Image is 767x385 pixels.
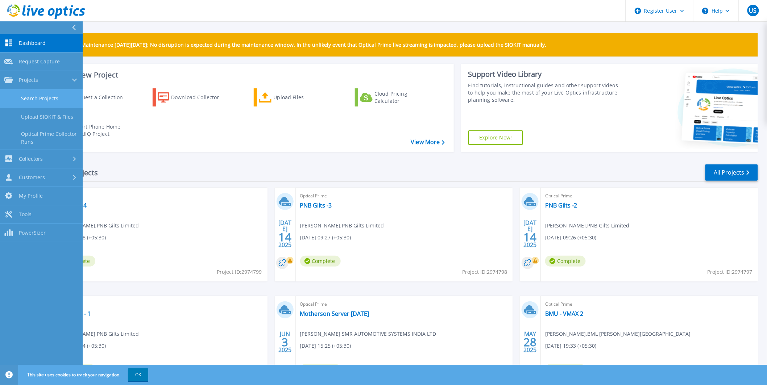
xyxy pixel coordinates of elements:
span: Complete [300,364,341,375]
div: Upload Files [274,90,332,105]
span: Complete [300,256,341,267]
span: [PERSON_NAME] , BML [PERSON_NAME][GEOGRAPHIC_DATA] [545,330,691,338]
span: Optical Prime [545,192,754,200]
span: [DATE] 09:27 (+05:30) [300,234,351,242]
span: Optical Prime [300,300,509,308]
span: 3 [282,339,288,345]
a: PNB Gilts -4 [55,202,87,209]
span: 14 [278,234,291,240]
div: [DATE] 2025 [278,221,292,247]
a: Cloud Pricing Calculator [355,88,436,106]
a: View More [411,139,444,146]
h3: Start a New Project [51,71,444,79]
div: Import Phone Home CloudIQ Project [71,123,128,138]
button: OK [128,368,148,381]
span: Tools [19,211,32,218]
a: Download Collector [153,88,233,106]
div: MAY 2025 [523,329,537,355]
span: 14 [524,234,537,240]
p: Scheduled Maintenance [DATE][DATE]: No disruption is expected during the maintenance window. In t... [54,42,547,48]
span: Optical Prime [545,300,754,308]
span: [DATE] 09:26 (+05:30) [545,234,596,242]
a: PNB Gilts -2 [545,202,577,209]
div: [DATE] 2025 [523,221,537,247]
span: Projects [19,77,38,83]
span: Collectors [19,156,43,162]
a: Upload Files [254,88,335,106]
span: Complete [545,364,586,375]
a: PNB Gilts -3 [300,202,332,209]
span: [PERSON_NAME] , PNB Gilts Limited [55,330,139,338]
span: Complete [545,256,586,267]
span: Request Capture [19,58,60,65]
span: 28 [524,339,537,345]
span: Dashboard [19,40,46,46]
span: Optical Prime [300,192,509,200]
a: Motherson Server [DATE] [300,310,369,317]
span: This site uses cookies to track your navigation. [20,368,148,381]
span: My Profile [19,193,43,199]
div: Find tutorials, instructional guides and other support videos to help you make the most of your L... [468,82,621,104]
span: Project ID: 2974798 [462,268,507,276]
div: Request a Collection [72,90,130,105]
span: [PERSON_NAME] , PNB Gilts Limited [55,222,139,230]
span: [PERSON_NAME] , PNB Gilts Limited [545,222,629,230]
span: Project ID: 2974797 [708,268,753,276]
span: [DATE] 19:33 (+05:30) [545,342,596,350]
div: Cloud Pricing Calculator [374,90,432,105]
span: [PERSON_NAME] , PNB Gilts Limited [300,222,384,230]
span: Optical Prime [55,300,263,308]
div: JUN 2025 [278,329,292,355]
span: [PERSON_NAME] , SMR AUTOMOTIVE SYSTEMS INDIA LTD [300,330,436,338]
a: BMU - VMAX 2 [545,310,583,317]
a: Explore Now! [468,130,523,145]
span: [DATE] 15:25 (+05:30) [300,342,351,350]
div: Support Video Library [468,70,621,79]
span: US [749,8,757,13]
a: Request a Collection [51,88,132,106]
span: Optical Prime [55,192,263,200]
span: Customers [19,174,45,181]
a: All Projects [705,164,758,181]
span: PowerSizer [19,230,46,236]
div: Download Collector [171,90,229,105]
span: Project ID: 2974799 [217,268,262,276]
